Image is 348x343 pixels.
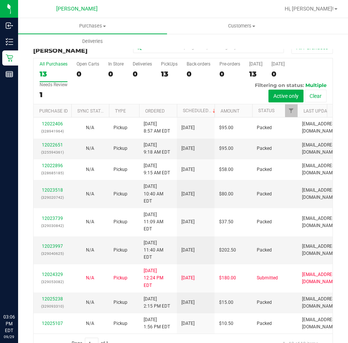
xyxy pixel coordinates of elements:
[6,22,13,29] inline-svg: Inbound
[113,299,127,306] span: Pickup
[181,191,195,198] span: [DATE]
[219,166,233,173] span: $58.00
[167,23,316,29] span: Customers
[42,188,63,193] a: 12023518
[86,191,94,197] span: Not Applicable
[219,70,240,78] div: 0
[221,108,239,114] a: Amount
[257,124,272,131] span: Packed
[18,23,167,29] span: Purchases
[181,299,195,306] span: [DATE]
[86,247,94,254] button: N/A
[144,162,170,177] span: [DATE] 9:15 AM EDT
[257,218,272,226] span: Packed
[86,299,94,306] button: N/A
[305,82,327,88] span: Multiple
[219,145,233,152] span: $95.00
[42,321,63,326] a: 12025107
[42,121,63,127] a: 12022406
[133,70,152,78] div: 0
[38,250,67,257] p: (329040625)
[144,296,170,310] span: [DATE] 2:15 PM EDT
[183,108,217,113] a: Scheduled
[257,166,272,173] span: Packed
[77,61,99,67] div: Open Carts
[113,166,127,173] span: Pickup
[113,320,127,327] span: Pickup
[304,108,342,114] a: Last Updated By
[113,218,127,226] span: Pickup
[56,6,98,12] span: [PERSON_NAME]
[38,128,67,135] p: (328941964)
[86,300,94,305] span: Not Applicable
[38,303,67,310] p: (329093310)
[113,247,127,254] span: Pickup
[181,218,195,226] span: [DATE]
[42,296,63,302] a: 12025238
[187,70,210,78] div: 0
[86,274,94,282] button: N/A
[86,145,94,152] button: N/A
[33,41,133,54] h3: Purchase Summary:
[38,222,67,229] p: (329030842)
[219,124,233,131] span: $95.00
[219,299,233,306] span: $15.00
[40,70,67,78] div: 13
[42,216,63,221] a: 12023739
[42,163,63,168] a: 12022896
[145,108,165,114] a: Ordered
[38,278,67,285] p: (329053082)
[187,61,210,67] div: Back-orders
[86,247,94,253] span: Not Applicable
[6,54,13,62] inline-svg: Retail
[144,239,172,261] span: [DATE] 11:40 AM EDT
[219,247,236,254] span: $202.50
[219,191,233,198] span: $80.00
[257,247,272,254] span: Packed
[18,18,167,34] a: Purchases
[42,272,63,277] a: 12024329
[181,247,195,254] span: [DATE]
[86,166,94,173] button: N/A
[285,104,297,117] a: Filter
[86,275,94,280] span: Not Applicable
[42,142,63,148] a: 12022651
[144,183,172,205] span: [DATE] 10:40 AM EDT
[40,82,67,87] div: Needs Review
[144,267,172,289] span: [DATE] 12:24 PM EDT
[3,314,15,334] p: 03:06 PM EDT
[86,146,94,151] span: Not Applicable
[108,61,124,67] div: In Store
[38,194,67,201] p: (329020742)
[258,108,274,113] a: Status
[6,70,13,78] inline-svg: Reports
[144,211,172,233] span: [DATE] 11:09 AM EDT
[144,142,170,156] span: [DATE] 9:18 AM EDT
[86,191,94,198] button: N/A
[167,18,316,34] a: Customers
[219,274,236,282] span: $180.00
[181,166,195,173] span: [DATE]
[86,125,94,130] span: Not Applicable
[257,299,272,306] span: Packed
[181,145,195,152] span: [DATE]
[42,244,63,249] a: 12023997
[40,61,67,67] div: All Purchases
[18,34,167,49] a: Deliveries
[161,70,178,78] div: 13
[271,70,285,78] div: 0
[257,274,278,282] span: Submitted
[38,169,67,177] p: (328685185)
[257,191,272,198] span: Packed
[113,191,127,198] span: Pickup
[6,38,13,46] inline-svg: Inventory
[86,218,94,226] button: N/A
[3,334,15,340] p: 09/29
[271,61,285,67] div: [DATE]
[108,70,124,78] div: 0
[113,274,127,282] span: Pickup
[255,82,304,88] span: Filtering on status:
[86,321,94,326] span: Not Applicable
[257,320,272,327] span: Packed
[181,124,195,131] span: [DATE]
